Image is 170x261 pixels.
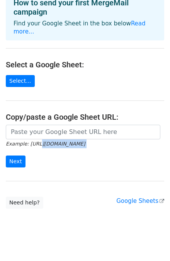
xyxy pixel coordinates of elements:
a: Read more... [14,20,146,35]
a: Select... [6,75,35,87]
input: Next [6,156,25,167]
h4: Copy/paste a Google Sheet URL: [6,112,164,122]
iframe: Chat Widget [131,224,170,261]
a: Need help? [6,197,43,209]
small: Example: [URL][DOMAIN_NAME] [6,141,85,147]
input: Paste your Google Sheet URL here [6,125,160,139]
h4: Select a Google Sheet: [6,60,164,69]
a: Google Sheets [116,197,164,204]
p: Find your Google Sheet in the box below [14,20,156,36]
